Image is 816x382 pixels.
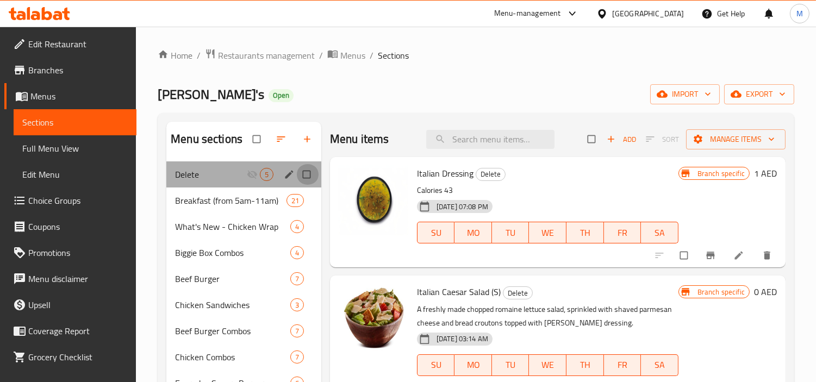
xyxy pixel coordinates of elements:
[269,89,294,102] div: Open
[674,245,696,266] span: Select to update
[339,166,408,235] img: Italian Dressing
[699,243,725,267] button: Branch-specific-item
[608,357,637,373] span: FR
[378,49,409,62] span: Sections
[295,127,321,151] button: Add section
[686,129,786,149] button: Manage items
[571,357,600,373] span: TH
[319,49,323,62] li: /
[340,49,365,62] span: Menus
[604,222,641,243] button: FR
[291,274,303,284] span: 7
[4,57,136,83] a: Branches
[30,90,128,103] span: Menus
[733,250,746,261] a: Edit menu item
[454,222,492,243] button: MO
[166,318,321,344] div: Beef Burger Combos7
[290,324,304,337] div: items
[339,284,408,354] img: Italian Caesar Salad (S)
[639,131,686,148] span: Select section first
[327,48,365,62] a: Menus
[269,91,294,100] span: Open
[695,133,777,146] span: Manage items
[607,133,636,146] span: Add
[247,169,258,180] svg: Inactive section
[175,246,290,259] div: Biggie Box Combos
[175,194,286,207] span: Breakfast (from 5am-11am)
[4,344,136,370] a: Grocery Checklist
[417,165,474,181] span: Italian Dressing
[14,161,136,187] a: Edit Menu
[166,240,321,266] div: Biggie Box Combos4
[287,196,303,206] span: 21
[529,222,566,243] button: WE
[4,83,136,109] a: Menus
[533,357,562,373] span: WE
[755,243,781,267] button: delete
[291,222,303,232] span: 4
[22,142,128,155] span: Full Menu View
[14,135,136,161] a: Full Menu View
[28,272,128,285] span: Menu disclaimer
[282,167,298,181] button: edit
[608,225,637,241] span: FR
[496,225,525,241] span: TU
[4,318,136,344] a: Coverage Report
[260,170,273,180] span: 5
[260,168,273,181] div: items
[641,222,678,243] button: SA
[604,354,641,376] button: FR
[494,7,561,20] div: Menu-management
[171,131,242,147] h2: Menu sections
[476,168,505,180] span: Delete
[4,266,136,292] a: Menu disclaimer
[158,82,264,107] span: [PERSON_NAME]'s
[754,284,777,299] h6: 0 AED
[422,225,450,241] span: SU
[269,127,295,151] span: Sort sections
[571,225,600,241] span: TH
[175,272,290,285] div: Beef Burger
[566,222,604,243] button: TH
[417,284,501,300] span: Italian Caesar Salad (S)
[650,84,720,104] button: import
[28,194,128,207] span: Choice Groups
[28,37,128,51] span: Edit Restaurant
[476,168,506,181] div: Delete
[604,131,639,148] button: Add
[503,286,533,299] div: Delete
[641,354,678,376] button: SA
[496,357,525,373] span: TU
[417,184,678,197] p: Calories 43
[693,168,749,179] span: Branch specific
[22,116,128,129] span: Sections
[28,246,128,259] span: Promotions
[22,168,128,181] span: Edit Menu
[733,87,786,101] span: export
[426,130,555,149] input: search
[290,220,304,233] div: items
[4,214,136,240] a: Coupons
[724,84,794,104] button: export
[459,225,488,241] span: MO
[14,109,136,135] a: Sections
[503,287,532,299] span: Delete
[291,326,303,336] span: 7
[4,187,136,214] a: Choice Groups
[197,49,201,62] li: /
[166,292,321,318] div: Chicken Sandwiches3
[454,354,492,376] button: MO
[417,222,454,243] button: SU
[659,87,711,101] span: import
[4,292,136,318] a: Upsell
[459,357,488,373] span: MO
[175,220,290,233] div: What's New - Chicken Wrap
[290,272,304,285] div: items
[158,49,192,62] a: Home
[604,131,639,148] span: Add item
[645,357,674,373] span: SA
[291,300,303,310] span: 3
[175,324,290,337] div: Beef Burger Combos
[290,298,304,311] div: items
